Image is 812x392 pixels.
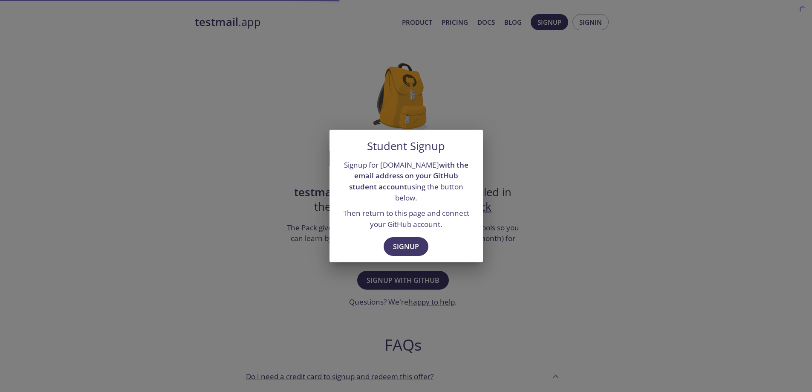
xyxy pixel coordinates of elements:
span: Signup [393,241,419,253]
h5: Student Signup [367,140,445,153]
button: Signup [384,237,428,256]
p: Then return to this page and connect your GitHub account. [340,208,473,229]
strong: with the email address on your GitHub student account [349,160,468,192]
p: Signup for [DOMAIN_NAME] using the button below. [340,160,473,203]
